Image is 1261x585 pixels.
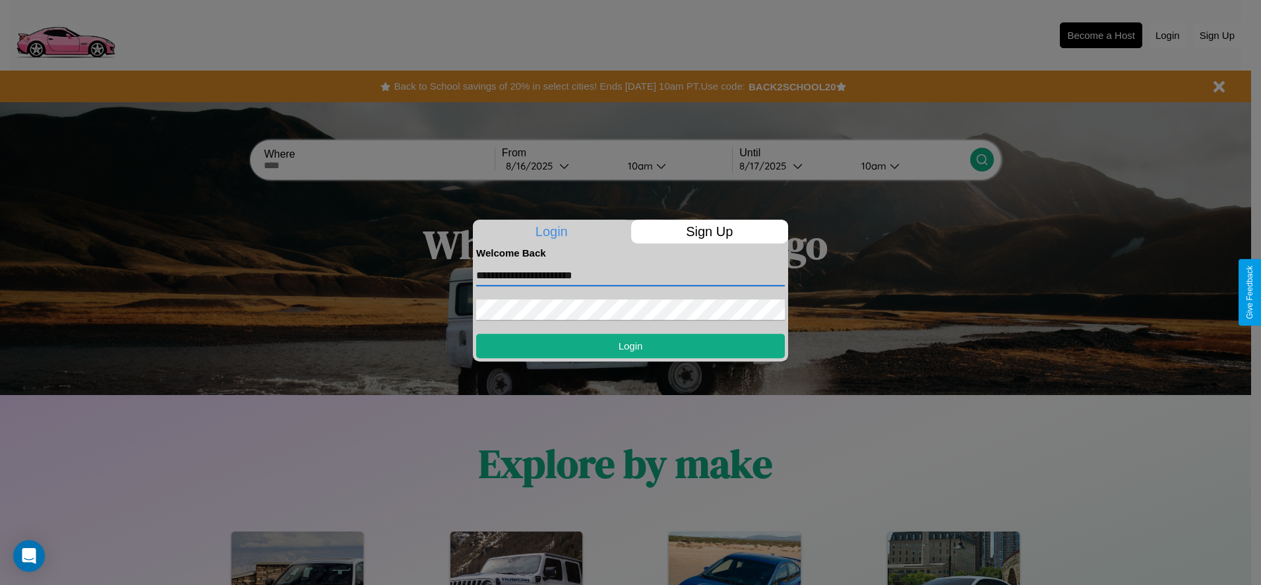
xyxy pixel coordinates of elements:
[13,540,45,572] div: Open Intercom Messenger
[631,220,789,243] p: Sign Up
[476,334,785,358] button: Login
[476,247,785,259] h4: Welcome Back
[473,220,630,243] p: Login
[1245,266,1254,319] div: Give Feedback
